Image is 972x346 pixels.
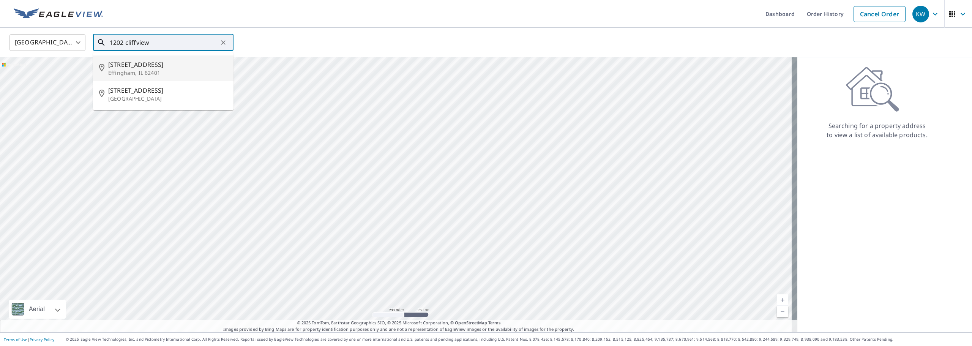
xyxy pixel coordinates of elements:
p: | [4,337,54,342]
p: Effingham, IL 62401 [108,69,227,77]
div: Aerial [9,300,66,319]
p: [GEOGRAPHIC_DATA] [108,95,227,103]
a: Terms [488,320,501,325]
div: Aerial [27,300,47,319]
span: © 2025 TomTom, Earthstar Geographics SIO, © 2025 Microsoft Corporation, © [297,320,501,326]
a: Cancel Order [854,6,906,22]
p: Searching for a property address to view a list of available products. [826,121,928,139]
div: KW [912,6,929,22]
p: © 2025 Eagle View Technologies, Inc. and Pictometry International Corp. All Rights Reserved. Repo... [66,337,968,342]
a: Terms of Use [4,337,27,342]
div: [GEOGRAPHIC_DATA] [9,32,85,53]
a: Current Level 5, Zoom In [777,294,788,306]
img: EV Logo [14,8,103,20]
span: [STREET_ADDRESS] [108,60,227,69]
span: [STREET_ADDRESS] [108,86,227,95]
input: Search by address or latitude-longitude [110,32,218,53]
button: Clear [218,37,229,48]
a: OpenStreetMap [455,320,487,325]
a: Privacy Policy [30,337,54,342]
a: Current Level 5, Zoom Out [777,306,788,317]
